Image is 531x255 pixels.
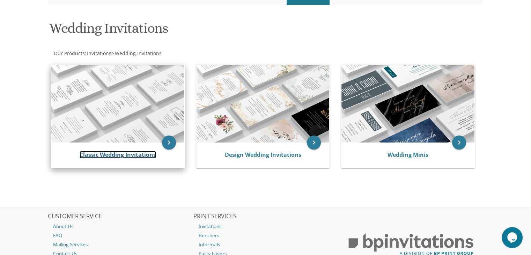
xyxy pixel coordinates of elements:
[48,240,192,249] a: Mailing Services
[86,50,111,57] a: Invitations
[49,21,334,41] h1: Wedding Invitations
[193,231,338,240] a: Benchers
[48,213,192,220] h2: CUSTOMER SERVICE
[114,50,162,57] a: Wedding Invitations
[111,50,162,57] span: >
[193,222,338,231] a: Invitations
[452,136,466,150] a: keyboard_arrow_right
[51,65,184,143] img: Classic Wedding Invitations
[48,231,192,240] a: FAQ
[48,222,192,231] a: About Us
[162,136,176,150] a: keyboard_arrow_right
[388,151,428,159] a: Wedding Minis
[224,151,301,159] a: Design Wedding Invitations
[193,213,338,220] h2: PRINT SERVICES
[502,227,524,248] iframe: chat widget
[307,136,321,150] a: keyboard_arrow_right
[193,240,338,249] a: Informals
[53,50,85,57] a: Our Products
[341,65,474,143] img: Wedding Minis
[48,50,266,57] div: :
[87,50,111,57] span: Invitations
[197,65,330,143] img: Design Wedding Invitations
[80,151,156,159] a: Classic Wedding Invitations
[115,50,162,57] span: Wedding Invitations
